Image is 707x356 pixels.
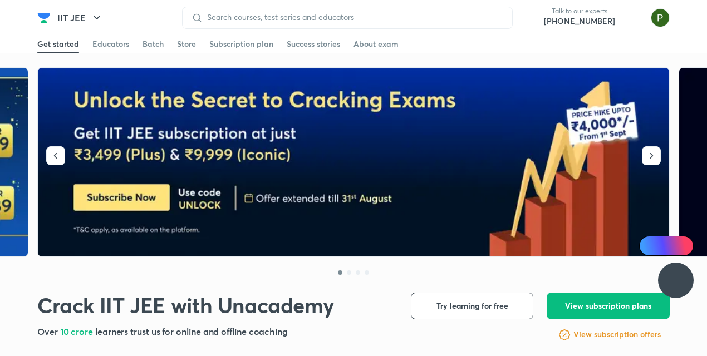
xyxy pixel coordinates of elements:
[177,35,196,53] a: Store
[143,35,164,53] a: Batch
[37,293,333,318] h1: Crack IIT JEE with Unacademy
[651,8,670,27] img: Piyush Pandey
[354,35,399,53] a: About exam
[37,38,79,50] div: Get started
[354,38,399,50] div: About exam
[143,38,164,50] div: Batch
[95,325,288,337] span: learners trust us for online and offline coaching
[209,38,273,50] div: Subscription plan
[646,241,655,250] img: Icon
[37,325,60,337] span: Over
[573,329,661,340] h6: View subscription offers
[287,38,340,50] div: Success stories
[287,35,340,53] a: Success stories
[60,325,95,337] span: 10 crore
[37,11,51,24] img: Company Logo
[624,9,642,27] img: avatar
[177,38,196,50] div: Store
[544,16,615,27] a: [PHONE_NUMBER]
[669,274,683,287] img: ttu
[657,241,687,250] span: Ai Doubts
[573,328,661,342] a: View subscription offers
[436,300,508,311] span: Try learning for free
[203,13,503,22] input: Search courses, test series and educators
[92,35,129,53] a: Educators
[411,293,533,319] button: Try learning for free
[565,300,651,311] span: View subscription plans
[209,35,273,53] a: Subscription plan
[544,7,615,16] p: Talk to our experts
[522,7,544,29] img: call-us
[92,38,129,50] div: Educators
[547,293,670,319] button: View subscription plans
[37,35,79,53] a: Get started
[51,7,110,29] button: IIT JEE
[639,236,694,256] a: Ai Doubts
